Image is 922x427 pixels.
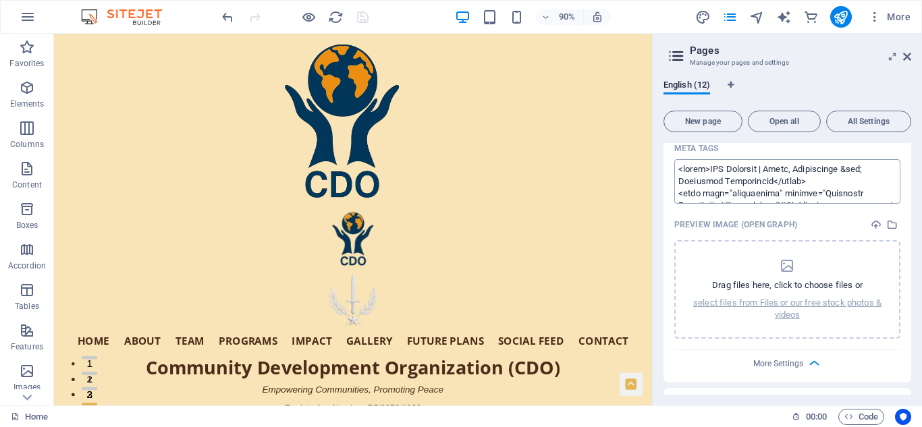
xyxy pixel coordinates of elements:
i: Design (Ctrl+Alt+Y) [695,9,711,25]
i: Navigator [749,9,765,25]
button: undo [219,9,236,25]
button: New page [663,111,742,132]
h2: Pages [690,45,911,57]
button: 2 [31,393,48,396]
h3: Manage your pages and settings [690,57,884,69]
button: All Settings [826,111,911,132]
span: More Settings [753,359,803,368]
p: Tables [15,301,39,312]
button: 3 [31,410,48,414]
i: Upload file [871,219,882,230]
p: This image will be shown when the website is shared on social networks [674,219,797,230]
i: Undo: Change pages (Ctrl+Z) [220,9,236,25]
button: upload [868,217,884,233]
p: Elements [10,98,45,109]
span: Code [844,409,878,425]
button: select-media [884,217,900,233]
span: 00 00 [806,409,827,425]
div: dropzone [692,258,883,321]
button: publish [830,6,852,28]
button: 1 [31,376,48,379]
i: On resize automatically adjust zoom level to fit chosen device. [591,11,603,23]
button: Code [838,409,884,425]
button: text_generator [776,9,792,25]
p: Content [12,179,42,190]
p: Accordion [8,260,46,271]
button: reload [327,9,344,25]
span: : [815,411,817,422]
button: commerce [803,9,819,25]
button: Usercentrics [895,409,911,425]
p: Features [11,341,43,352]
p: Images [13,382,41,393]
a: Click to cancel selection. Double-click to open Pages [11,409,48,425]
span: English (12) [663,77,710,96]
img: Editor Logo [78,9,179,25]
h6: 90% [556,9,578,25]
button: navigator [749,9,765,25]
span: New page [670,117,736,125]
p: Favorites [9,58,44,69]
button: More Settings [780,355,796,372]
button: 1 [31,358,48,362]
p: Columns [10,139,44,150]
p: Enter HTML code here that will be placed inside the <head> tags of your website. Please note that... [674,143,718,154]
span: Open all [754,117,815,125]
textarea: Meta tags [674,159,900,203]
span: More [868,10,911,24]
h6: Session time [792,409,828,425]
button: Open all [748,111,821,132]
button: pages [722,9,738,25]
span: All Settings [832,117,905,125]
button: Click here to leave preview mode and continue editing [300,9,317,25]
button: More [863,6,916,28]
p: Drag files here, click to choose files or [712,279,863,291]
button: design [695,9,711,25]
i: Reload page [328,9,344,25]
button: 90% [536,9,584,25]
div: Language Tabs [663,80,911,105]
i: Pages (Ctrl+Alt+S) [722,9,738,25]
p: Boxes [16,220,38,231]
p: select files from Files or our free stock photos & videos [692,297,883,321]
i: Select from the file manager or choose stock photos [887,219,898,230]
